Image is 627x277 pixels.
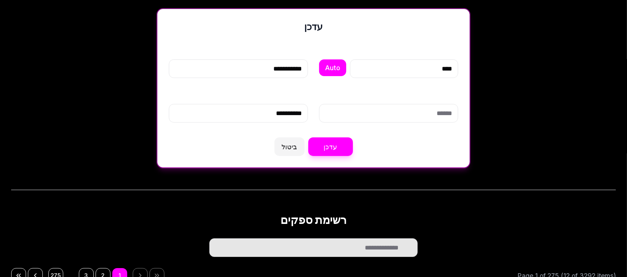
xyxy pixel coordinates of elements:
input: קוד זיהוי (אופציונלי) [350,59,458,78]
h2: רשימת ספקים [11,212,616,227]
input: כינוי [169,59,308,78]
label: טלפון [169,89,308,100]
button: Auto [319,59,346,76]
label: קוד זיהוי (אופציונלי) [319,45,458,56]
input: אימייל [319,104,458,123]
input: חפש ספק.ית... [209,238,418,257]
label: כינוי [169,45,308,56]
button: ערוך ספק.ית [308,137,353,156]
button: ביטול [274,137,305,156]
input: טלפון [169,104,308,123]
h2: עדכן [169,20,458,33]
label: אימייל [319,89,458,100]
